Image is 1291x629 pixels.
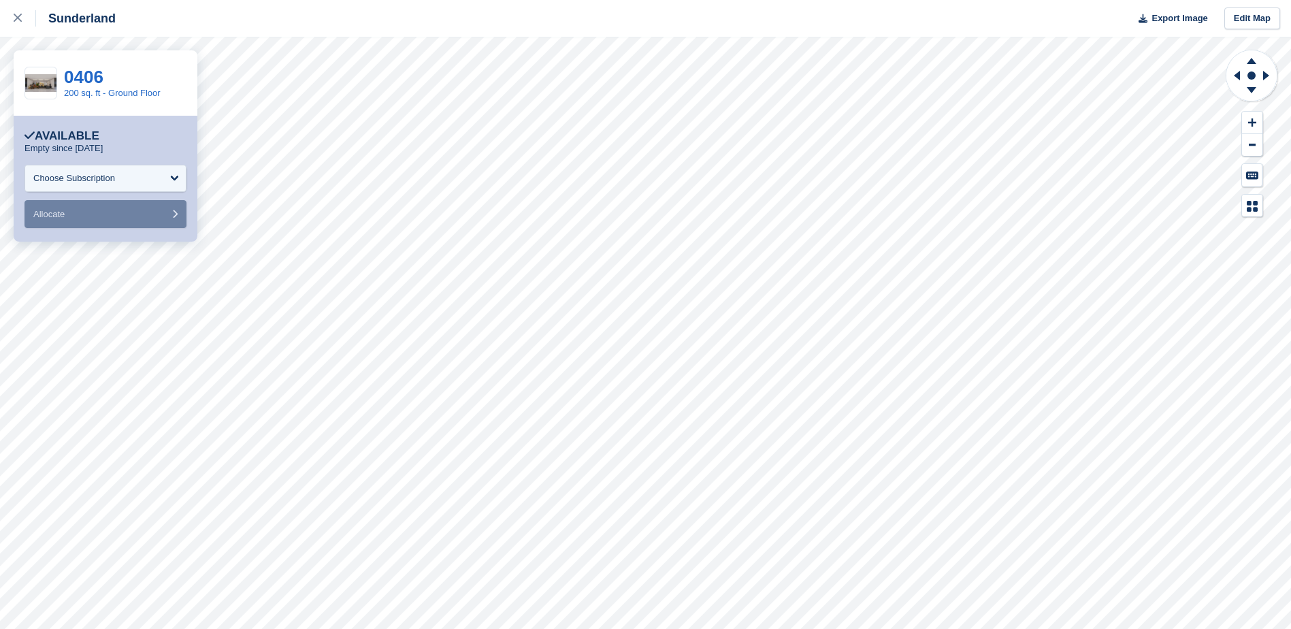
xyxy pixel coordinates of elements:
[1242,164,1262,187] button: Keyboard Shortcuts
[1130,7,1208,30] button: Export Image
[24,200,186,228] button: Allocate
[64,88,161,98] a: 200 sq. ft - Ground Floor
[1242,134,1262,157] button: Zoom Out
[33,172,115,185] div: Choose Subscription
[1242,195,1262,217] button: Map Legend
[25,74,56,92] img: 200%20SQ.FT.jpg
[1224,7,1280,30] a: Edit Map
[36,10,116,27] div: Sunderland
[64,67,103,87] a: 0406
[24,143,103,154] p: Empty since [DATE]
[1242,112,1262,134] button: Zoom In
[33,209,65,219] span: Allocate
[24,129,99,143] div: Available
[1151,12,1207,25] span: Export Image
